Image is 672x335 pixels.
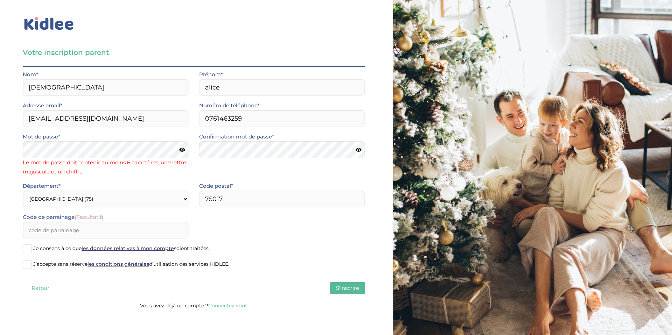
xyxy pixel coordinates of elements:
label: Code de parrainage [23,213,103,222]
label: Prénom* [199,70,223,79]
span: Le mot de passe doit contenir au moins 6 caractères, une lettre majuscule et un chiffre [23,158,189,176]
label: Département* [23,181,61,191]
span: S'inscrire [336,285,359,291]
img: logo_kidlee_bleu [23,16,75,32]
input: Prénom [199,79,365,96]
span: J’accepte sans réserve d’utilisation des services KIDLEE. [33,261,229,267]
button: S'inscrire [330,282,365,294]
input: Email [23,110,189,127]
button: Retour [23,282,58,294]
span: (Facultatif) [75,214,103,220]
label: Mot de passe* [23,132,60,141]
input: code de parrainage [23,222,189,238]
h3: Votre inscription parent [23,48,365,57]
a: les données relatives à mon compte [82,245,174,251]
input: Code postal [199,191,365,207]
a: Connectez-vous [208,302,247,309]
p: Vous avez déjà un compte ? [23,301,365,310]
label: Confirmation mot de passe* [199,132,274,141]
label: Numéro de téléphone* [199,101,260,110]
label: Adresse email* [23,101,62,110]
span: Je consens à ce que soient traitées. [33,245,210,251]
input: Numero de telephone [199,110,365,127]
input: Nom [23,79,189,96]
a: les conditions générales [87,261,149,267]
label: Code postal* [199,181,233,191]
